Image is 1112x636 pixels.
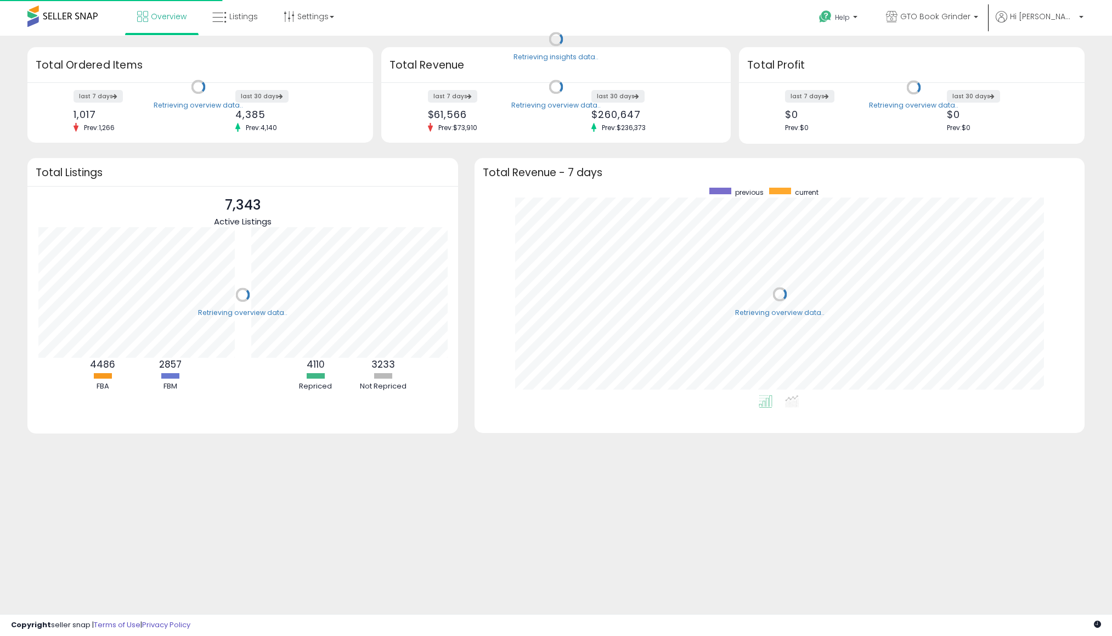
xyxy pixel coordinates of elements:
span: Help [835,13,850,22]
i: Get Help [819,10,832,24]
div: Retrieving overview data.. [735,308,825,318]
a: Hi [PERSON_NAME] [996,11,1083,36]
div: Retrieving overview data.. [198,308,287,318]
div: Retrieving overview data.. [869,101,958,111]
div: Retrieving overview data.. [511,100,601,110]
span: Hi [PERSON_NAME] [1010,11,1076,22]
span: GTO Book Grinder [900,11,970,22]
span: Overview [151,11,187,22]
a: Help [810,2,868,36]
span: Listings [229,11,258,22]
div: Retrieving overview data.. [154,100,243,110]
